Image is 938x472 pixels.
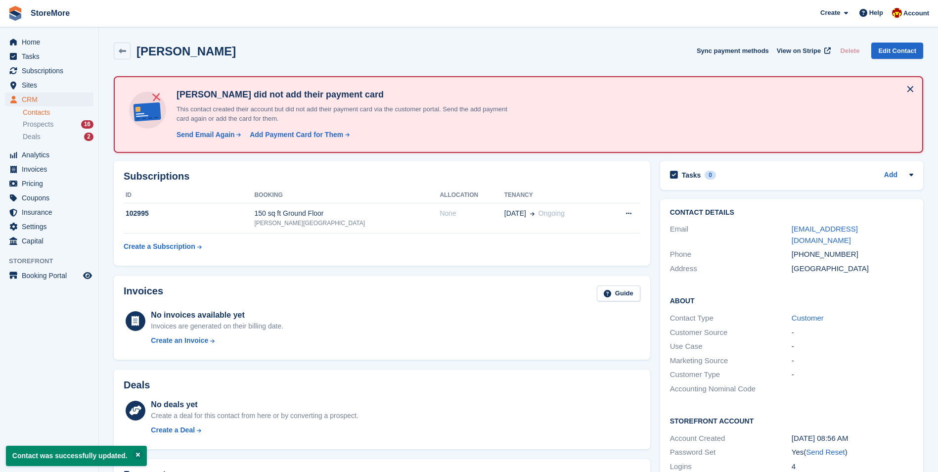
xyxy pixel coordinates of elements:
th: ID [124,188,254,203]
div: Create an Invoice [151,335,208,346]
a: [EMAIL_ADDRESS][DOMAIN_NAME] [792,225,858,244]
h2: Contact Details [670,209,913,217]
img: stora-icon-8386f47178a22dfd0bd8f6a31ec36ba5ce8667c1dd55bd0f319d3a0aa187defe.svg [8,6,23,21]
div: Create a Deal [151,425,195,435]
span: Deals [23,132,41,142]
div: Yes [792,447,913,458]
h2: About [670,295,913,305]
a: Add [884,170,897,181]
div: - [792,341,913,352]
span: Sites [22,78,81,92]
div: Account Created [670,433,792,444]
h2: Invoices [124,285,163,302]
a: Prospects 16 [23,119,93,130]
a: menu [5,191,93,205]
span: ( ) [804,448,847,456]
div: Invoices are generated on their billing date. [151,321,283,331]
a: menu [5,205,93,219]
div: Send Email Again [177,130,235,140]
a: Preview store [82,270,93,282]
div: 2 [84,133,93,141]
h4: [PERSON_NAME] did not add their payment card [173,89,519,100]
th: Tenancy [504,188,606,203]
div: Customer Source [670,327,792,338]
div: No deals yet [151,399,358,411]
div: - [792,355,913,367]
div: 150 sq ft Ground Floor [254,208,440,219]
a: menu [5,78,93,92]
a: menu [5,148,93,162]
span: Capital [22,234,81,248]
span: Subscriptions [22,64,81,78]
a: Create an Invoice [151,335,283,346]
div: Email [670,224,792,246]
div: [PHONE_NUMBER] [792,249,913,260]
div: Marketing Source [670,355,792,367]
th: Allocation [440,188,504,203]
span: Booking Portal [22,269,81,283]
th: Booking [254,188,440,203]
a: menu [5,162,93,176]
span: Insurance [22,205,81,219]
h2: Subscriptions [124,171,640,182]
h2: Tasks [682,171,701,180]
a: Customer [792,314,824,322]
div: Phone [670,249,792,260]
a: menu [5,49,93,63]
p: Contact was successfully updated. [6,446,147,466]
a: Contacts [23,108,93,117]
div: [DATE] 08:56 AM [792,433,913,444]
a: menu [5,35,93,49]
button: Delete [836,43,863,59]
h2: Deals [124,379,150,391]
div: No invoices available yet [151,309,283,321]
button: Sync payment methods [697,43,769,59]
span: Tasks [22,49,81,63]
a: menu [5,220,93,234]
a: Deals 2 [23,132,93,142]
a: menu [5,269,93,283]
a: menu [5,64,93,78]
span: Storefront [9,256,98,266]
div: 0 [705,171,716,180]
div: [PERSON_NAME][GEOGRAPHIC_DATA] [254,219,440,228]
img: no-card-linked-e7822e413c904bf8b177c4d89f31251c4716f9871600ec3ca5bfc59e148c83f4.svg [127,89,169,131]
div: Contact Type [670,313,792,324]
a: menu [5,234,93,248]
a: menu [5,93,93,106]
span: Home [22,35,81,49]
div: [GEOGRAPHIC_DATA] [792,263,913,275]
span: Create [820,8,840,18]
a: Send Reset [806,448,845,456]
div: - [792,327,913,338]
a: Edit Contact [871,43,923,59]
span: Settings [22,220,81,234]
span: Prospects [23,120,53,129]
div: 102995 [124,208,254,219]
div: - [792,369,913,380]
span: Pricing [22,177,81,190]
span: [DATE] [504,208,526,219]
span: Account [903,8,929,18]
span: CRM [22,93,81,106]
a: Guide [597,285,640,302]
span: Coupons [22,191,81,205]
a: Create a Subscription [124,237,202,256]
span: View on Stripe [777,46,821,56]
div: None [440,208,504,219]
h2: [PERSON_NAME] [136,45,236,58]
a: Create a Deal [151,425,358,435]
a: StoreMore [27,5,74,21]
span: Help [869,8,883,18]
span: Invoices [22,162,81,176]
h2: Storefront Account [670,416,913,425]
a: View on Stripe [773,43,833,59]
div: 16 [81,120,93,129]
div: Create a deal for this contact from here or by converting a prospect. [151,411,358,421]
div: Create a Subscription [124,241,195,252]
img: Store More Team [892,8,902,18]
div: Add Payment Card for Them [250,130,343,140]
span: Analytics [22,148,81,162]
div: Use Case [670,341,792,352]
div: Address [670,263,792,275]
